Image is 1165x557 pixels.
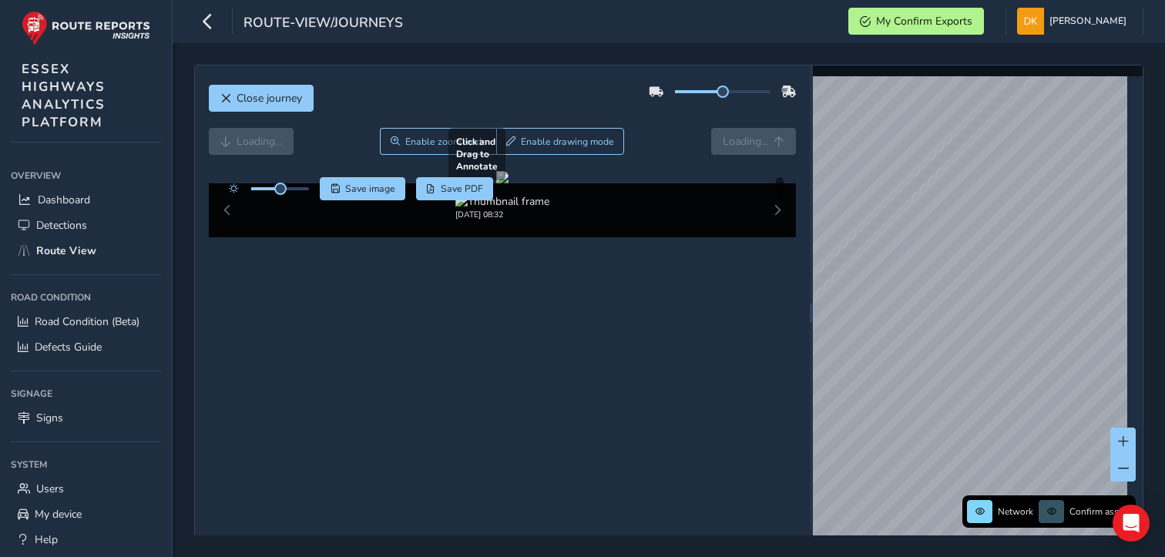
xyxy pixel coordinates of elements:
[11,453,161,476] div: System
[237,91,302,106] span: Close journey
[35,314,139,329] span: Road Condition (Beta)
[35,532,58,547] span: Help
[243,13,403,35] span: route-view/journeys
[209,85,314,112] button: Close journey
[36,482,64,496] span: Users
[380,128,496,155] button: Zoom
[11,405,161,431] a: Signs
[22,11,150,45] img: rr logo
[11,187,161,213] a: Dashboard
[11,476,161,502] a: Users
[11,309,161,334] a: Road Condition (Beta)
[876,14,972,29] span: My Confirm Exports
[455,194,549,209] img: Thumbnail frame
[1017,8,1132,35] button: [PERSON_NAME]
[496,128,625,155] button: Draw
[36,218,87,233] span: Detections
[11,164,161,187] div: Overview
[1017,8,1044,35] img: diamond-layout
[405,136,487,148] span: Enable zoom mode
[38,193,90,207] span: Dashboard
[1113,505,1150,542] div: Open Intercom Messenger
[521,136,614,148] span: Enable drawing mode
[416,177,494,200] button: PDF
[36,411,63,425] span: Signs
[345,183,395,195] span: Save image
[36,243,96,258] span: Route View
[11,382,161,405] div: Signage
[848,8,984,35] button: My Confirm Exports
[11,238,161,263] a: Route View
[22,60,106,131] span: ESSEX HIGHWAYS ANALYTICS PLATFORM
[11,502,161,527] a: My device
[441,183,483,195] span: Save PDF
[35,507,82,522] span: My device
[455,209,549,220] div: [DATE] 08:32
[1069,505,1131,518] span: Confirm assets
[320,177,405,200] button: Save
[1049,8,1126,35] span: [PERSON_NAME]
[11,286,161,309] div: Road Condition
[11,213,161,238] a: Detections
[11,334,161,360] a: Defects Guide
[998,505,1033,518] span: Network
[11,527,161,552] a: Help
[35,340,102,354] span: Defects Guide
